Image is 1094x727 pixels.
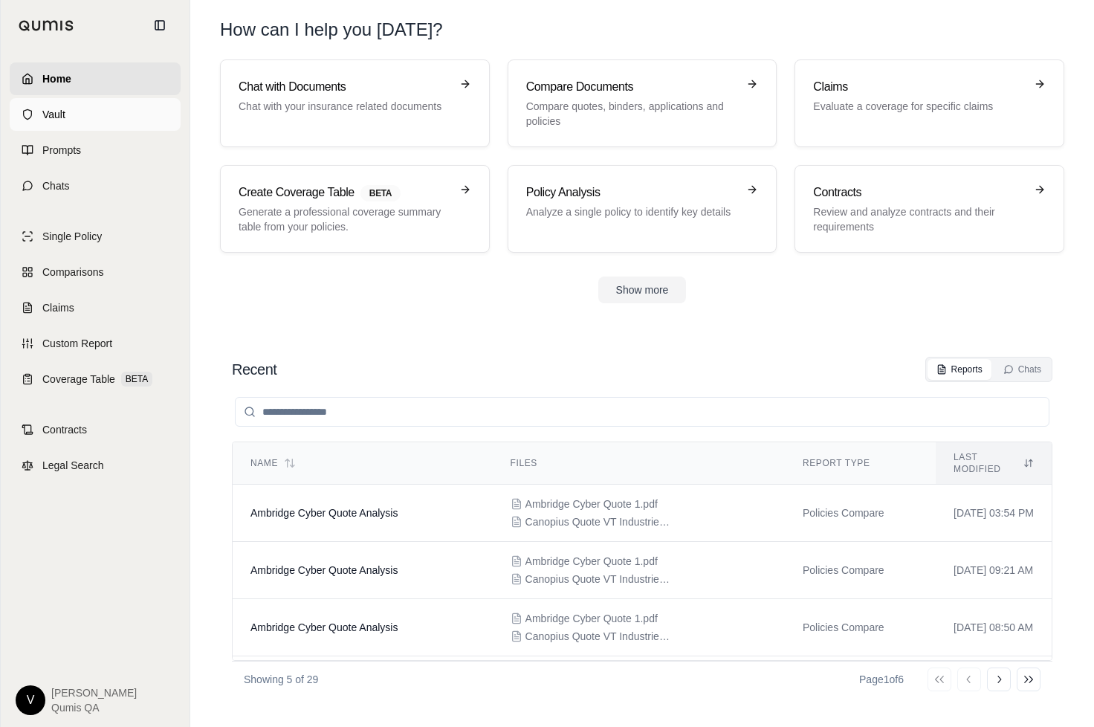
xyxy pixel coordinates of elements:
[994,359,1050,380] button: Chats
[232,359,276,380] h2: Recent
[526,184,738,201] h3: Policy Analysis
[598,277,687,303] button: Show more
[244,672,318,687] p: Showing 5 of 29
[42,107,65,122] span: Vault
[250,507,398,519] span: Ambridge Cyber Quote Analysis
[526,78,738,96] h3: Compare Documents
[813,184,1025,201] h3: Contracts
[250,457,475,469] div: Name
[525,554,658,569] span: Ambridge Cyber Quote 1.pdf
[42,458,104,473] span: Legal Search
[42,265,103,280] span: Comparisons
[813,204,1025,234] p: Review and analyze contracts and their requirements
[508,59,777,147] a: Compare DocumentsCompare quotes, binders, applications and policies
[794,59,1064,147] a: ClaimsEvaluate a coverage for specific claims
[42,143,81,158] span: Prompts
[525,629,674,644] span: Canopius Quote VT Industries.pdf
[220,59,490,147] a: Chat with DocumentsChat with your insurance related documents
[239,78,450,96] h3: Chat with Documents
[10,413,181,446] a: Contracts
[10,256,181,288] a: Comparisons
[526,99,738,129] p: Compare quotes, binders, applications and policies
[250,621,398,633] span: Ambridge Cyber Quote Analysis
[239,184,450,201] h3: Create Coverage Table
[493,442,785,485] th: Files
[525,611,658,626] span: Ambridge Cyber Quote 1.pdf
[51,700,137,715] span: Qumis QA
[16,685,45,715] div: V
[10,363,181,395] a: Coverage TableBETA
[10,134,181,167] a: Prompts
[360,185,401,201] span: BETA
[10,449,181,482] a: Legal Search
[42,336,112,351] span: Custom Report
[10,291,181,324] a: Claims
[42,422,87,437] span: Contracts
[1003,363,1041,375] div: Chats
[928,359,991,380] button: Reports
[936,485,1052,542] td: [DATE] 03:54 PM
[936,599,1052,656] td: [DATE] 08:50 AM
[42,372,115,387] span: Coverage Table
[220,165,490,253] a: Create Coverage TableBETAGenerate a professional coverage summary table from your policies.
[526,204,738,219] p: Analyze a single policy to identify key details
[10,98,181,131] a: Vault
[813,99,1025,114] p: Evaluate a coverage for specific claims
[785,542,936,599] td: Policies Compare
[42,300,74,315] span: Claims
[51,685,137,700] span: [PERSON_NAME]
[121,372,152,387] span: BETA
[250,564,398,576] span: Ambridge Cyber Quote Analysis
[794,165,1064,253] a: ContractsReview and analyze contracts and their requirements
[785,656,936,711] td: Coverage Table
[508,165,777,253] a: Policy AnalysisAnalyze a single policy to identify key details
[785,485,936,542] td: Policies Compare
[813,78,1025,96] h3: Claims
[936,656,1052,711] td: [DATE] 08:41 AM
[954,451,1034,475] div: Last modified
[525,514,674,529] span: Canopius Quote VT Industries.pdf
[42,71,71,86] span: Home
[10,327,181,360] a: Custom Report
[239,99,450,114] p: Chat with your insurance related documents
[42,229,102,244] span: Single Policy
[10,220,181,253] a: Single Policy
[785,599,936,656] td: Policies Compare
[148,13,172,37] button: Collapse sidebar
[936,363,983,375] div: Reports
[525,497,658,511] span: Ambridge Cyber Quote 1.pdf
[19,20,74,31] img: Qumis Logo
[10,169,181,202] a: Chats
[525,572,674,587] span: Canopius Quote VT Industries.pdf
[42,178,70,193] span: Chats
[239,204,450,234] p: Generate a professional coverage summary table from your policies.
[220,18,443,42] h1: How can I help you [DATE]?
[10,62,181,95] a: Home
[936,542,1052,599] td: [DATE] 09:21 AM
[859,672,904,687] div: Page 1 of 6
[785,442,936,485] th: Report Type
